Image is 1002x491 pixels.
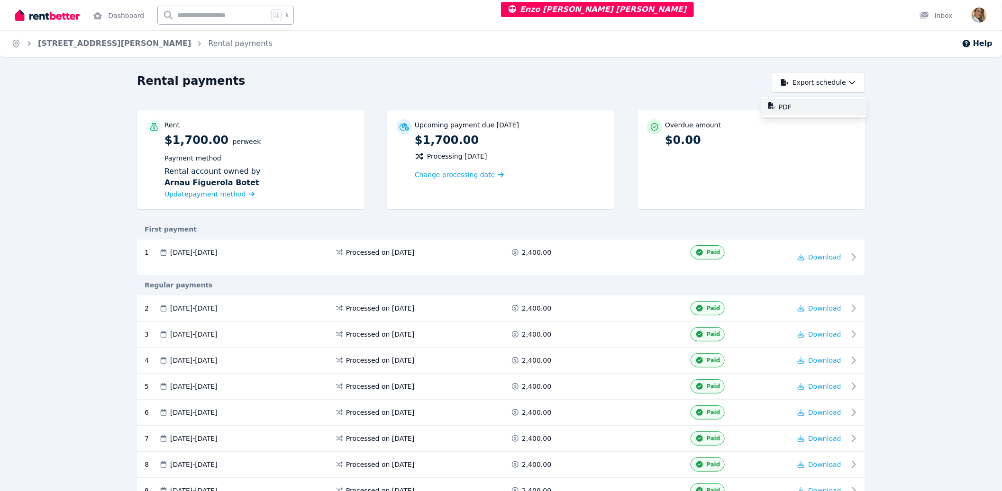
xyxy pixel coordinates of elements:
[164,190,246,198] span: Update payment method
[15,8,80,22] img: RentBetter
[164,133,355,200] p: $1,700.00
[346,304,414,313] span: Processed on [DATE]
[665,133,856,148] p: $0.00
[972,8,987,23] img: Jodie Cartmer
[808,357,841,364] span: Download
[137,280,865,290] div: Regular payments
[170,460,218,469] span: [DATE] - [DATE]
[346,330,414,339] span: Processed on [DATE]
[798,408,841,417] button: Download
[208,39,273,48] a: Rental payments
[145,457,159,472] div: 8
[706,409,720,416] span: Paid
[145,405,159,420] div: 6
[706,249,720,256] span: Paid
[170,408,218,417] span: [DATE] - [DATE]
[233,138,261,145] span: per Week
[962,38,993,49] button: Help
[706,357,720,364] span: Paid
[522,304,551,313] span: 2,400.00
[137,73,246,89] h1: Rental payments
[808,304,841,312] span: Download
[761,97,867,117] div: Export schedule
[346,434,414,443] span: Processed on [DATE]
[522,330,551,339] span: 2,400.00
[170,248,218,257] span: [DATE] - [DATE]
[665,120,721,130] p: Overdue amount
[808,330,841,338] span: Download
[415,133,605,148] p: $1,700.00
[522,382,551,391] span: 2,400.00
[522,356,551,365] span: 2,400.00
[779,102,799,112] p: PDF
[706,461,720,468] span: Paid
[415,120,519,130] p: Upcoming payment due [DATE]
[164,166,355,188] div: Rental account owned by
[346,382,414,391] span: Processed on [DATE]
[38,39,191,48] a: [STREET_ADDRESS][PERSON_NAME]
[170,356,218,365] span: [DATE] - [DATE]
[706,383,720,390] span: Paid
[145,327,159,341] div: 3
[808,253,841,261] span: Download
[808,435,841,442] span: Download
[522,434,551,443] span: 2,400.00
[170,330,218,339] span: [DATE] - [DATE]
[427,152,487,161] span: Processing [DATE]
[798,330,841,339] button: Download
[522,408,551,417] span: 2,400.00
[170,304,218,313] span: [DATE] - [DATE]
[706,304,720,312] span: Paid
[170,434,218,443] span: [DATE] - [DATE]
[346,356,414,365] span: Processed on [DATE]
[164,177,259,188] b: Arnau Figuerola Botet
[346,408,414,417] span: Processed on [DATE]
[798,382,841,391] button: Download
[798,252,841,262] button: Download
[415,170,504,179] a: Change processing date
[920,11,953,20] div: Inbox
[808,383,841,390] span: Download
[346,460,414,469] span: Processed on [DATE]
[145,248,159,257] div: 1
[522,248,551,257] span: 2,400.00
[808,461,841,468] span: Download
[772,72,865,93] button: Export schedule
[145,301,159,315] div: 2
[346,248,414,257] span: Processed on [DATE]
[706,435,720,442] span: Paid
[170,382,218,391] span: [DATE] - [DATE]
[798,434,841,443] button: Download
[798,304,841,313] button: Download
[509,5,686,14] span: Enzo [PERSON_NAME] [PERSON_NAME]
[415,170,495,179] span: Change processing date
[145,379,159,393] div: 5
[145,431,159,446] div: 7
[285,11,289,19] span: k
[137,224,865,234] div: First payment
[164,120,180,130] p: Rent
[164,153,355,163] p: Payment method
[808,409,841,416] span: Download
[522,460,551,469] span: 2,400.00
[798,356,841,365] button: Download
[798,460,841,469] button: Download
[145,353,159,367] div: 4
[706,330,720,338] span: Paid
